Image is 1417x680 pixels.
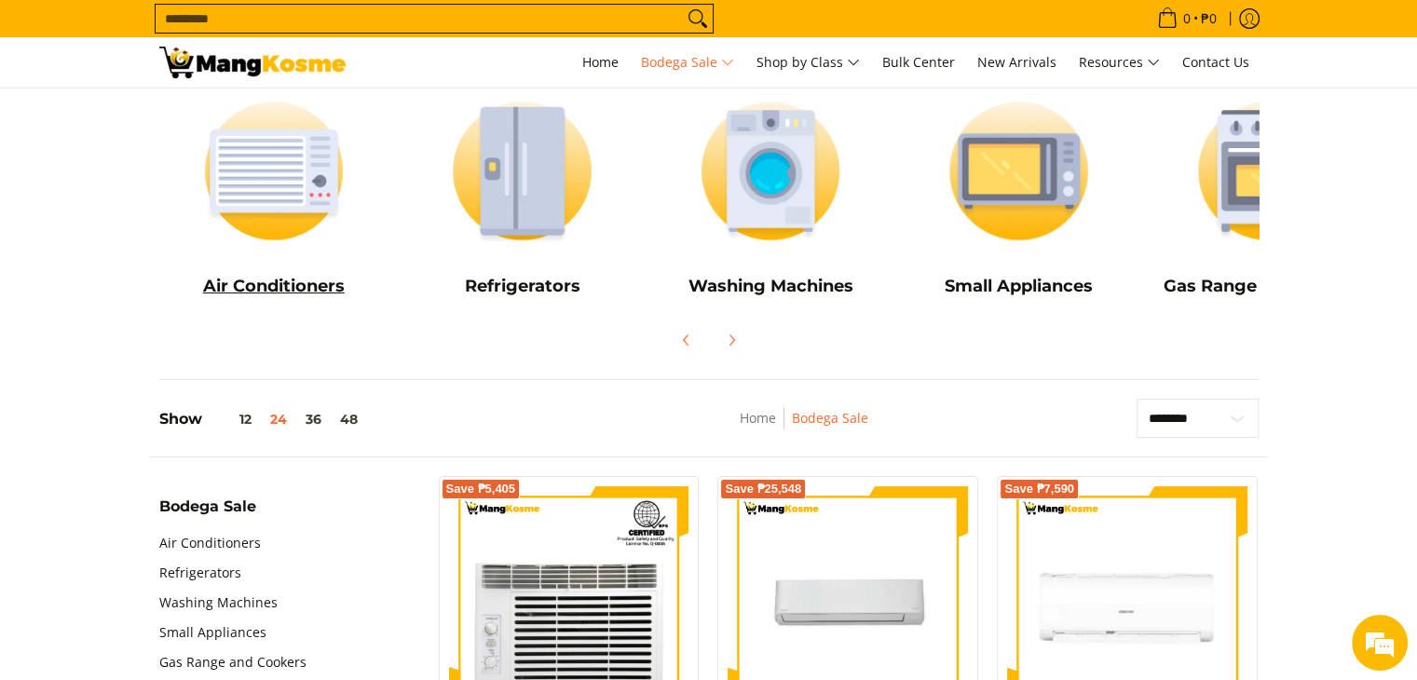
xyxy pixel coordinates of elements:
[977,53,1056,71] span: New Arrivals
[1173,37,1259,88] a: Contact Us
[159,499,256,514] span: Bodega Sale
[1152,276,1383,297] h5: Gas Range and Cookers
[159,558,241,588] a: Refrigerators
[159,47,346,78] img: Bodega Sale l Mang Kosme: Cost-Efficient &amp; Quality Home Appliances
[364,37,1259,88] nav: Main Menu
[725,483,801,495] span: Save ₱25,548
[756,51,860,75] span: Shop by Class
[1079,51,1160,75] span: Resources
[582,53,619,71] span: Home
[632,37,743,88] a: Bodega Sale
[904,276,1134,297] h5: Small Appliances
[904,85,1134,310] a: Small Appliances Small Appliances
[792,409,868,427] a: Bodega Sale
[747,37,869,88] a: Shop by Class
[159,276,389,297] h5: Air Conditioners
[202,412,261,427] button: 12
[1152,85,1383,310] a: Cookers Gas Range and Cookers
[407,85,637,310] a: Refrigerators Refrigerators
[968,37,1066,88] a: New Arrivals
[1198,12,1219,25] span: ₱0
[159,528,261,558] a: Air Conditioners
[711,320,752,360] button: Next
[641,51,734,75] span: Bodega Sale
[159,85,389,257] img: Air Conditioners
[740,409,776,427] a: Home
[159,618,266,647] a: Small Appliances
[159,647,307,677] a: Gas Range and Cookers
[1151,8,1222,29] span: •
[446,483,516,495] span: Save ₱5,405
[873,37,964,88] a: Bulk Center
[407,85,637,257] img: Refrigerators
[683,5,713,33] button: Search
[666,320,707,360] button: Previous
[656,85,886,257] img: Washing Machines
[882,53,955,71] span: Bulk Center
[1070,37,1169,88] a: Resources
[296,412,331,427] button: 36
[573,37,628,88] a: Home
[261,412,296,427] button: 24
[159,85,389,310] a: Air Conditioners Air Conditioners
[1152,85,1383,257] img: Cookers
[620,407,988,449] nav: Breadcrumbs
[904,85,1134,257] img: Small Appliances
[656,276,886,297] h5: Washing Machines
[656,85,886,310] a: Washing Machines Washing Machines
[159,410,367,428] h5: Show
[331,412,367,427] button: 48
[159,499,256,528] summary: Open
[1182,53,1249,71] span: Contact Us
[159,588,278,618] a: Washing Machines
[1180,12,1193,25] span: 0
[1004,483,1074,495] span: Save ₱7,590
[407,276,637,297] h5: Refrigerators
